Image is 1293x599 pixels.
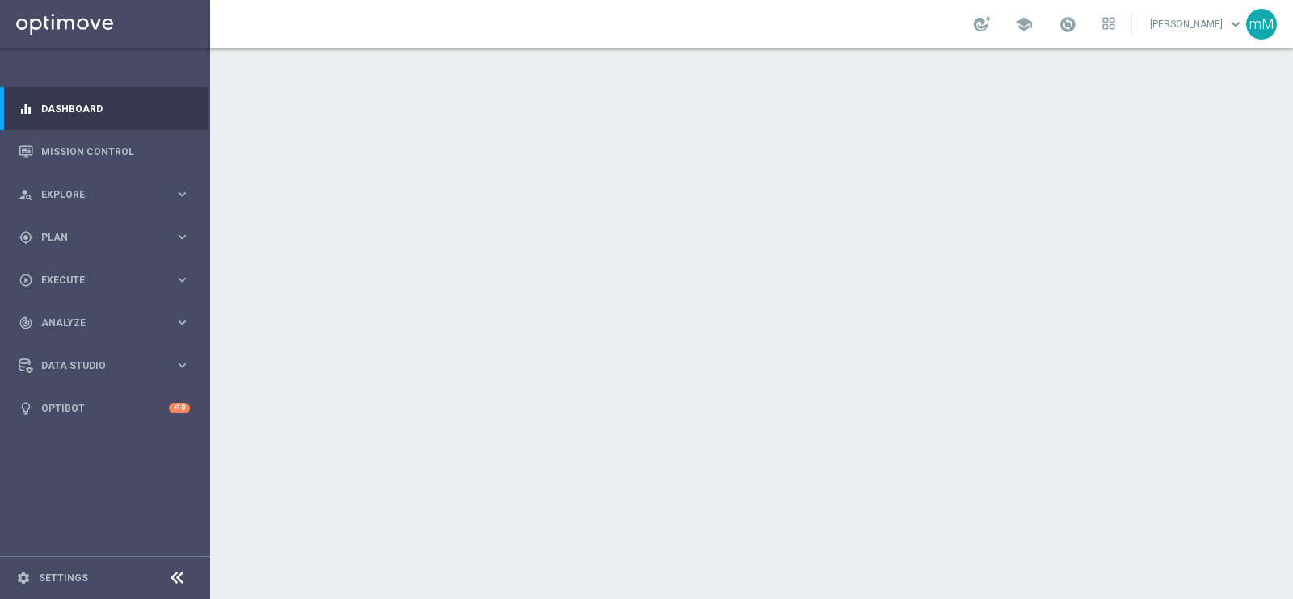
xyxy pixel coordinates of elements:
i: settings [16,571,31,585]
i: keyboard_arrow_right [175,186,190,202]
i: play_circle_outline [19,273,33,287]
a: [PERSON_NAME]keyboard_arrow_down [1148,12,1246,36]
span: Explore [41,190,175,199]
span: keyboard_arrow_down [1227,15,1245,33]
i: track_changes [19,316,33,330]
i: keyboard_arrow_right [175,315,190,330]
div: +10 [169,403,190,413]
i: equalizer [19,102,33,116]
button: Mission Control [18,145,191,158]
a: Optibot [41,387,169,429]
i: keyboard_arrow_right [175,272,190,287]
button: play_circle_outline Execute keyboard_arrow_right [18,274,191,287]
div: Explore [19,187,175,202]
button: equalizer Dashboard [18,103,191,115]
div: Data Studio [19,358,175,373]
div: Mission Control [19,130,190,173]
span: Execute [41,275,175,285]
a: Settings [39,573,88,583]
span: Plan [41,232,175,242]
i: keyboard_arrow_right [175,229,190,245]
div: Optibot [19,387,190,429]
div: Execute [19,273,175,287]
i: lightbulb [19,401,33,416]
button: gps_fixed Plan keyboard_arrow_right [18,231,191,244]
span: Analyze [41,318,175,328]
div: Plan [19,230,175,245]
button: track_changes Analyze keyboard_arrow_right [18,316,191,329]
i: person_search [19,187,33,202]
a: Dashboard [41,87,190,130]
div: Dashboard [19,87,190,130]
span: Data Studio [41,361,175,371]
div: Analyze [19,316,175,330]
button: Data Studio keyboard_arrow_right [18,359,191,372]
i: gps_fixed [19,230,33,245]
span: school [1015,15,1033,33]
a: Mission Control [41,130,190,173]
button: person_search Explore keyboard_arrow_right [18,188,191,201]
div: mM [1246,9,1277,40]
i: keyboard_arrow_right [175,358,190,373]
button: lightbulb Optibot +10 [18,402,191,415]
